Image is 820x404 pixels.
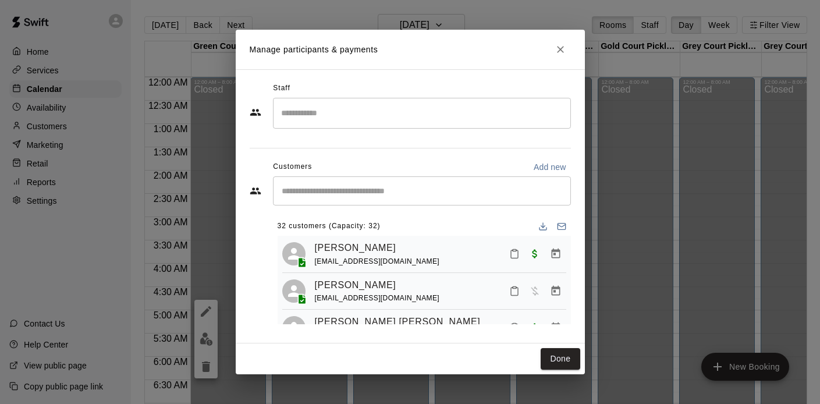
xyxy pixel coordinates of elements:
[524,323,545,332] span: Paid with Card
[505,318,524,338] button: Mark attendance
[505,281,524,301] button: Mark attendance
[505,244,524,264] button: Mark attendance
[534,161,566,173] p: Add new
[315,240,396,256] a: [PERSON_NAME]
[545,243,566,264] button: Manage bookings & payment
[524,249,545,258] span: Paid with Card
[552,217,571,236] button: Email participants
[550,39,571,60] button: Close
[250,107,261,118] svg: Staff
[315,278,396,293] a: [PERSON_NAME]
[282,279,306,303] div: Amil Franklin
[250,185,261,197] svg: Customers
[529,158,571,176] button: Add new
[282,242,306,265] div: Aaron Caggeso
[315,314,481,329] a: [PERSON_NAME] [PERSON_NAME]
[282,316,306,339] div: Beckett Burmeister
[273,176,571,205] div: Start typing to search customers...
[541,348,580,370] button: Done
[524,285,545,295] span: Has not paid
[545,281,566,302] button: Manage bookings & payment
[534,217,552,236] button: Download list
[273,79,290,98] span: Staff
[315,257,440,265] span: [EMAIL_ADDRESS][DOMAIN_NAME]
[278,217,381,236] span: 32 customers (Capacity: 32)
[273,158,312,176] span: Customers
[315,294,440,302] span: [EMAIL_ADDRESS][DOMAIN_NAME]
[273,98,571,129] div: Search staff
[250,44,378,56] p: Manage participants & payments
[545,317,566,338] button: Manage bookings & payment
